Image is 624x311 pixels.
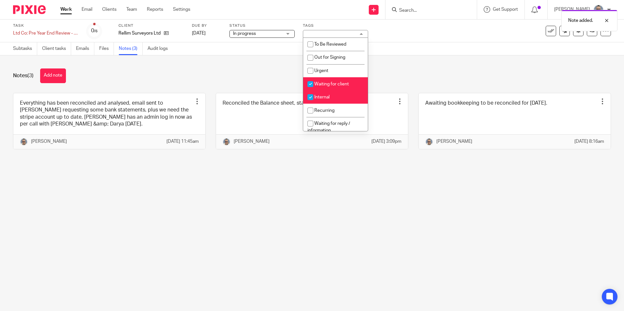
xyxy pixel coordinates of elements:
span: [DATE] [192,31,206,36]
p: [PERSON_NAME] [31,138,67,145]
p: [DATE] 11:45am [166,138,199,145]
a: Reports [147,6,163,13]
span: Waiting for client [314,82,349,86]
label: Tags [303,23,368,28]
a: Settings [173,6,190,13]
img: Website%20Headshot.png [223,138,230,146]
a: Emails [76,42,94,55]
p: [DATE] 3:09pm [371,138,401,145]
span: In progress [233,31,256,36]
a: Files [99,42,114,55]
p: [PERSON_NAME] [436,138,472,145]
a: Work [60,6,72,13]
h1: Notes [13,72,34,79]
div: 0 [91,27,98,35]
a: Email [82,6,92,13]
button: Add note [40,68,66,83]
span: To Be Reviewed [314,42,346,47]
label: Client [118,23,184,28]
img: Website%20Headshot.png [425,138,433,146]
span: Recurring [314,108,335,113]
img: Pixie [13,5,46,14]
a: Subtasks [13,42,37,55]
span: Out for Signing [314,55,345,60]
label: Status [229,23,295,28]
small: /6 [94,29,98,33]
label: Due by [192,23,221,28]
span: Waiting for reply / information [307,121,350,133]
label: Task [13,23,78,28]
a: Notes (3) [119,42,143,55]
span: Internal [314,95,330,99]
p: Rellim Surveyors Ltd [118,30,161,37]
a: Audit logs [148,42,173,55]
a: Clients [102,6,117,13]
div: Ltd Co: Pre Year End Review - Copy [13,30,78,37]
p: [PERSON_NAME] [234,138,270,145]
a: Team [126,6,137,13]
span: Urgent [314,68,328,73]
p: Note added. [568,17,593,24]
span: (3) [27,73,34,78]
img: Website%20Headshot.png [20,138,28,146]
img: Website%20Headshot.png [593,5,604,15]
p: [DATE] 8:16am [574,138,604,145]
a: Client tasks [42,42,71,55]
